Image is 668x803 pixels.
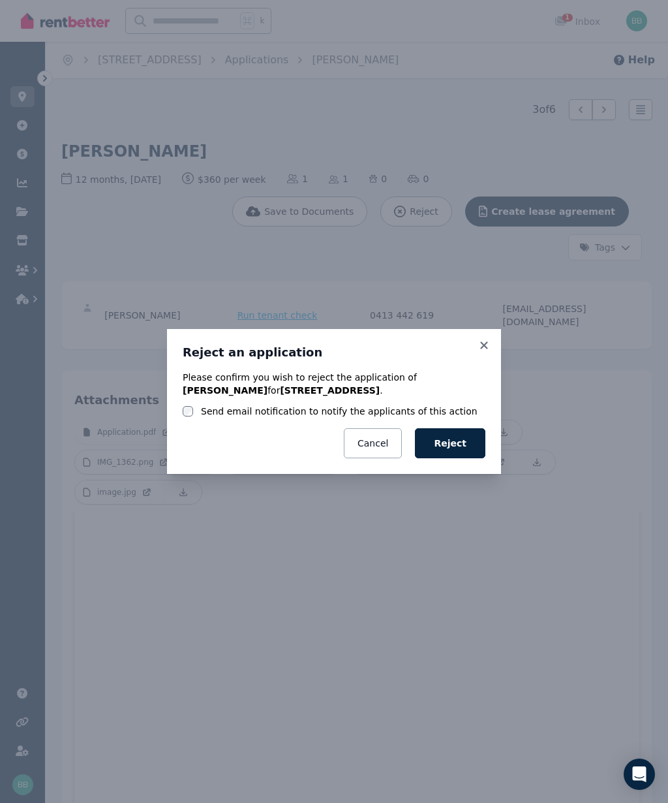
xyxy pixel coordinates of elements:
p: Please confirm you wish to reject the application of for . [183,371,485,397]
button: Reject [415,428,485,458]
h3: Reject an application [183,345,485,360]
b: [STREET_ADDRESS] [280,385,380,396]
button: Cancel [344,428,402,458]
b: [PERSON_NAME] [183,385,267,396]
label: Send email notification to notify the applicants of this action [201,405,478,418]
div: Open Intercom Messenger [624,759,655,790]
